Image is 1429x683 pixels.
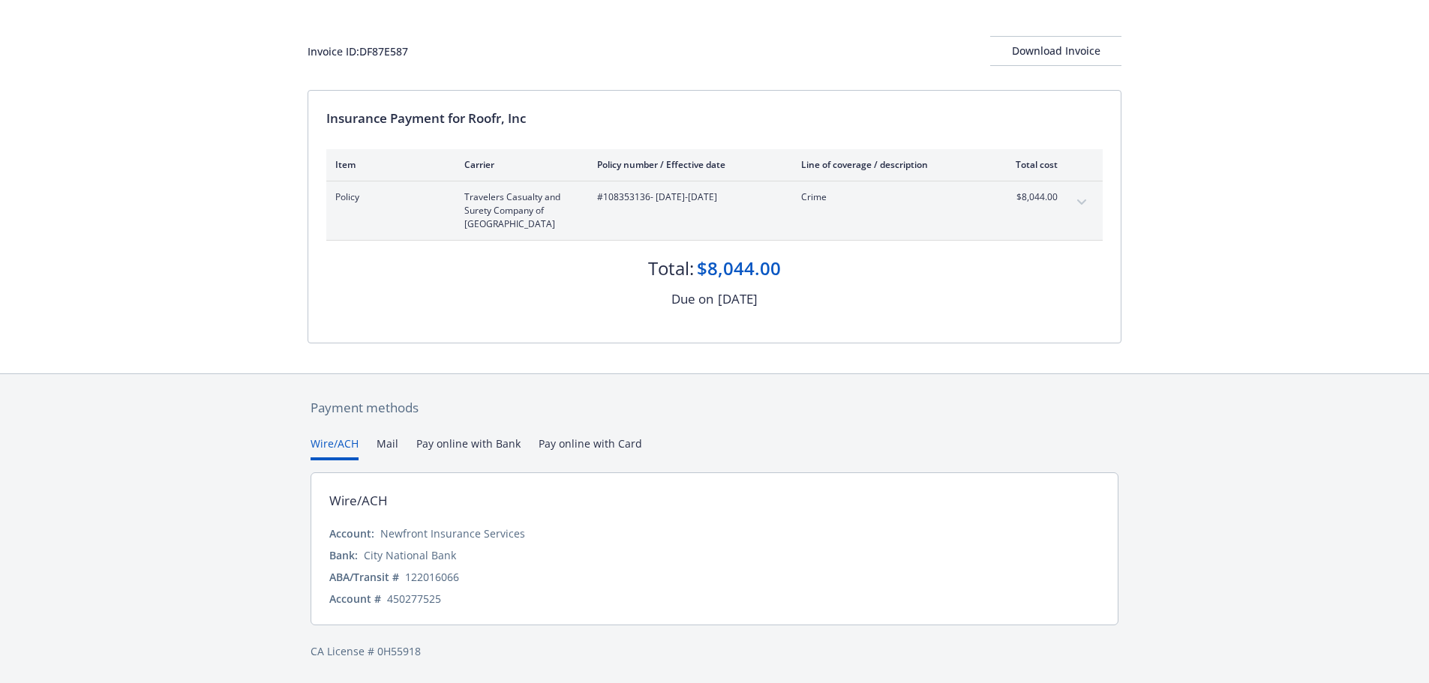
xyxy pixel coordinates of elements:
div: Bank: [329,547,358,563]
div: Item [335,158,440,171]
div: $8,044.00 [697,256,781,281]
div: Insurance Payment for Roofr, Inc [326,109,1103,128]
div: ABA/Transit # [329,569,399,585]
button: Pay online with Bank [416,436,521,460]
div: Newfront Insurance Services [380,526,525,541]
div: Wire/ACH [329,491,388,511]
div: Total cost [1001,158,1058,171]
div: PolicyTravelers Casualty and Surety Company of [GEOGRAPHIC_DATA]#108353136- [DATE]-[DATE]Crime$8,... [326,181,1103,240]
span: Policy [335,190,440,204]
span: Travelers Casualty and Surety Company of [GEOGRAPHIC_DATA] [464,190,573,231]
div: Total: [648,256,694,281]
span: #108353136 - [DATE]-[DATE] [597,190,777,204]
div: Due on [671,289,713,309]
div: 450277525 [387,591,441,607]
div: 122016066 [405,569,459,585]
div: Line of coverage / description [801,158,977,171]
div: Payment methods [311,398,1118,418]
button: Mail [377,436,398,460]
span: $8,044.00 [1001,190,1058,204]
div: Invoice ID: DF87E587 [308,43,408,59]
div: Account # [329,591,381,607]
button: Pay online with Card [539,436,642,460]
div: Carrier [464,158,573,171]
div: [DATE] [718,289,758,309]
span: Crime [801,190,977,204]
div: Account: [329,526,374,541]
div: CA License # 0H55918 [311,643,1118,659]
div: Download Invoice [990,37,1121,65]
button: Wire/ACH [311,436,359,460]
div: City National Bank [364,547,456,563]
button: Download Invoice [990,36,1121,66]
button: expand content [1070,190,1094,214]
div: Policy number / Effective date [597,158,777,171]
